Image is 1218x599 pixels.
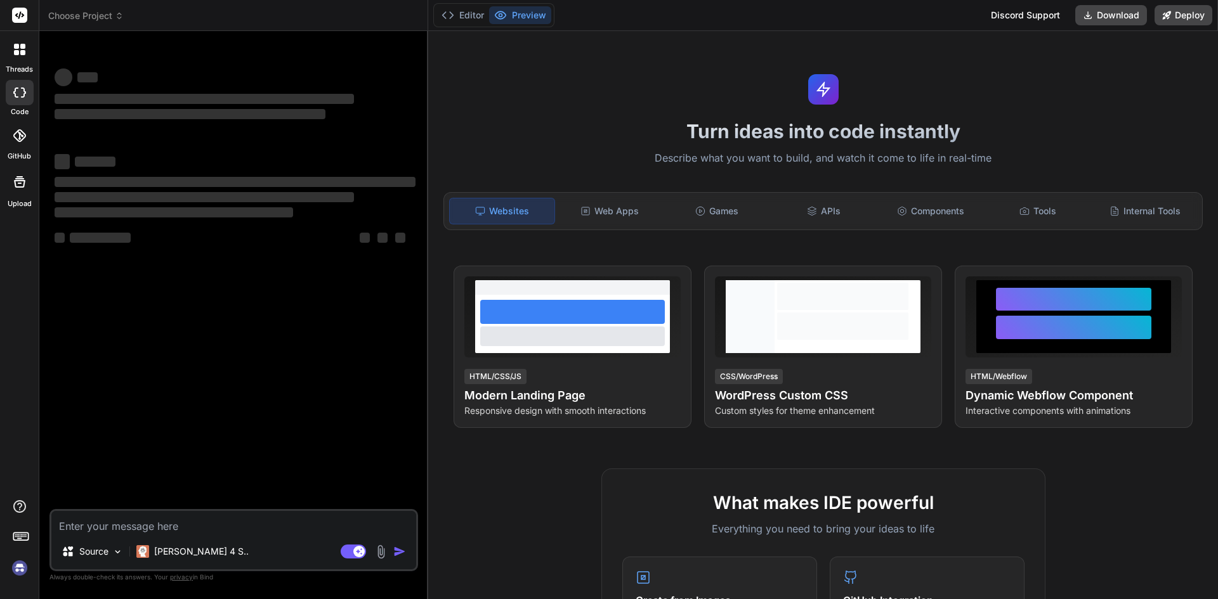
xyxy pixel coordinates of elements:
[55,192,354,202] span: ‌
[771,198,876,224] div: APIs
[879,198,983,224] div: Components
[55,109,325,119] span: ‌
[6,64,33,75] label: threads
[436,150,1210,167] p: Describe what you want to build, and watch it come to life in real-time
[112,546,123,557] img: Pick Models
[360,233,370,243] span: ‌
[464,369,527,384] div: HTML/CSS/JS
[966,404,1182,417] p: Interactive components with animations
[436,120,1210,143] h1: Turn ideas into code instantly
[55,94,354,104] span: ‌
[79,545,108,558] p: Source
[715,369,783,384] div: CSS/WordPress
[374,544,388,559] img: attachment
[55,68,72,86] span: ‌
[11,106,29,117] label: code
[966,387,1182,404] h4: Dynamic Webflow Component
[377,233,388,243] span: ‌
[170,573,193,581] span: privacy
[393,545,406,558] img: icon
[55,233,65,243] span: ‌
[986,198,1090,224] div: Tools
[77,72,98,82] span: ‌
[464,404,681,417] p: Responsive design with smooth interactions
[49,571,418,583] p: Always double-check its answers. Your in Bind
[622,521,1025,536] p: Everything you need to bring your ideas to life
[449,198,555,224] div: Websites
[48,10,124,22] span: Choose Project
[1092,198,1197,224] div: Internal Tools
[75,157,115,167] span: ‌
[558,198,662,224] div: Web Apps
[665,198,769,224] div: Games
[154,545,249,558] p: [PERSON_NAME] 4 S..
[715,387,931,404] h4: WordPress Custom CSS
[464,387,681,404] h4: Modern Landing Page
[8,198,32,209] label: Upload
[489,6,551,24] button: Preview
[983,5,1068,25] div: Discord Support
[70,233,131,243] span: ‌
[436,6,489,24] button: Editor
[8,151,31,162] label: GitHub
[55,154,70,169] span: ‌
[9,557,30,579] img: signin
[966,369,1032,384] div: HTML/Webflow
[395,233,405,243] span: ‌
[55,207,293,217] span: ‌
[136,545,149,558] img: Claude 4 Sonnet
[55,177,416,187] span: ‌
[1075,5,1147,25] button: Download
[715,404,931,417] p: Custom styles for theme enhancement
[1155,5,1212,25] button: Deploy
[622,489,1025,516] h2: What makes IDE powerful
